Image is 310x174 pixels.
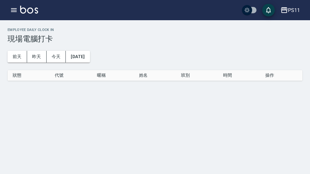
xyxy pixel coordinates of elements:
th: 時間 [218,70,260,81]
th: 代號 [50,70,92,81]
th: 暱稱 [92,70,134,81]
button: 前天 [8,51,27,63]
th: 狀態 [8,70,50,81]
th: 姓名 [134,70,176,81]
button: 昨天 [27,51,47,63]
th: 班別 [176,70,218,81]
img: Logo [20,6,38,14]
button: PS11 [278,4,302,17]
button: [DATE] [66,51,90,63]
button: 今天 [47,51,66,63]
h2: Employee Daily Clock In [8,28,302,32]
div: PS11 [288,6,300,14]
th: 操作 [260,70,302,81]
h3: 現場電腦打卡 [8,34,302,43]
button: save [262,4,275,16]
